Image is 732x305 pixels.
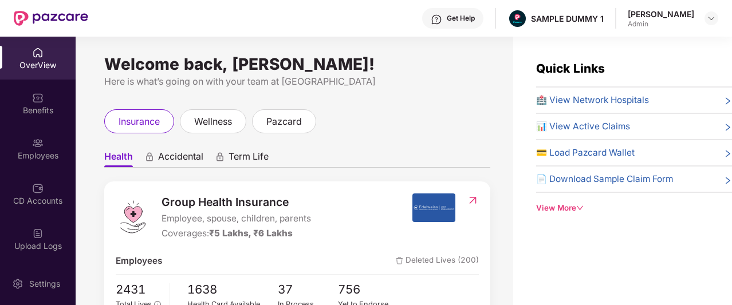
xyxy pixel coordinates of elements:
[144,152,155,162] div: animation
[338,280,399,299] span: 756
[576,204,584,212] span: down
[162,227,311,240] div: Coverages:
[509,10,526,27] img: Pazcare_Alternative_logo-01-01.png
[12,278,23,290] img: svg+xml;base64,PHN2ZyBpZD0iU2V0dGluZy0yMHgyMCIgeG1sbnM9Imh0dHA6Ly93d3cudzMub3JnLzIwMDAvc3ZnIiB3aW...
[32,137,44,149] img: svg+xml;base64,PHN2ZyBpZD0iRW1wbG95ZWVzIiB4bWxucz0iaHR0cDovL3d3dy53My5vcmcvMjAwMC9zdmciIHdpZHRoPS...
[32,92,44,104] img: svg+xml;base64,PHN2ZyBpZD0iQmVuZWZpdHMiIHhtbG5zPSJodHRwOi8vd3d3LnczLm9yZy8yMDAwL3N2ZyIgd2lkdGg9Ij...
[194,114,232,129] span: wellness
[723,96,732,107] span: right
[32,228,44,239] img: svg+xml;base64,PHN2ZyBpZD0iVXBsb2FkX0xvZ3MiIGRhdGEtbmFtZT0iVXBsb2FkIExvZ3MiIHhtbG5zPSJodHRwOi8vd3...
[536,146,635,160] span: 💳 Load Pazcard Wallet
[536,172,673,186] span: 📄 Download Sample Claim Form
[531,13,604,24] div: SAMPLE DUMMY 1
[396,254,479,268] span: Deleted Lives (200)
[229,150,269,167] span: Term Life
[412,193,455,222] img: insurerIcon
[628,19,694,29] div: Admin
[104,60,490,69] div: Welcome back, [PERSON_NAME]!
[431,14,442,25] img: svg+xml;base64,PHN2ZyBpZD0iSGVscC0zMngzMiIgeG1sbnM9Imh0dHA6Ly93d3cudzMub3JnLzIwMDAvc3ZnIiB3aWR0aD...
[162,193,311,211] span: Group Health Insurance
[467,195,479,206] img: RedirectIcon
[278,280,339,299] span: 37
[14,11,88,26] img: New Pazcare Logo
[209,228,293,239] span: ₹5 Lakhs, ₹6 Lakhs
[119,114,160,129] span: insurance
[447,14,475,23] div: Get Help
[536,120,630,133] span: 📊 View Active Claims
[104,150,133,167] span: Health
[116,280,161,299] span: 2431
[536,61,605,76] span: Quick Links
[26,278,64,290] div: Settings
[116,254,162,268] span: Employees
[187,280,278,299] span: 1638
[536,202,732,214] div: View More
[32,47,44,58] img: svg+xml;base64,PHN2ZyBpZD0iSG9tZSIgeG1sbnM9Imh0dHA6Ly93d3cudzMub3JnLzIwMDAvc3ZnIiB3aWR0aD0iMjAiIG...
[116,200,150,234] img: logo
[162,212,311,225] span: Employee, spouse, children, parents
[723,175,732,186] span: right
[723,148,732,160] span: right
[158,150,203,167] span: Accidental
[536,93,649,107] span: 🏥 View Network Hospitals
[215,152,225,162] div: animation
[32,183,44,194] img: svg+xml;base64,PHN2ZyBpZD0iQ0RfQWNjb3VudHMiIGRhdGEtbmFtZT0iQ0QgQWNjb3VudHMiIHhtbG5zPSJodHRwOi8vd3...
[628,9,694,19] div: [PERSON_NAME]
[723,122,732,133] span: right
[104,74,490,89] div: Here is what’s going on with your team at [GEOGRAPHIC_DATA]
[707,14,716,23] img: svg+xml;base64,PHN2ZyBpZD0iRHJvcGRvd24tMzJ4MzIiIHhtbG5zPSJodHRwOi8vd3d3LnczLm9yZy8yMDAwL3N2ZyIgd2...
[396,257,403,264] img: deleteIcon
[266,114,302,129] span: pazcard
